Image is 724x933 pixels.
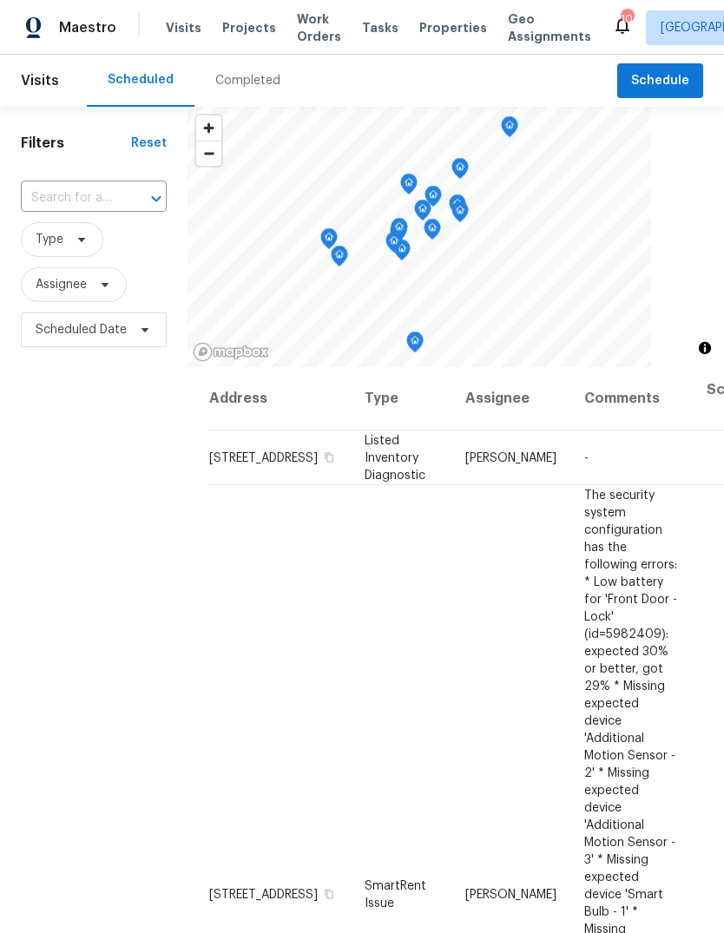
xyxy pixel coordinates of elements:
div: Map marker [390,221,407,248]
th: Type [351,367,451,430]
div: Map marker [451,158,469,185]
span: [STREET_ADDRESS] [209,451,318,463]
div: Completed [215,72,280,89]
span: Assignee [36,276,87,293]
span: Zoom out [196,141,221,166]
div: Map marker [501,116,518,143]
span: [PERSON_NAME] [465,888,556,900]
span: - [584,451,589,463]
button: Toggle attribution [694,338,715,358]
span: Listed Inventory Diagnostic [365,434,425,481]
button: Open [144,187,168,211]
span: Maestro [59,19,116,36]
div: Scheduled [108,71,174,89]
button: Copy Address [321,449,337,464]
div: Map marker [331,246,348,273]
span: Properties [419,19,487,36]
span: [PERSON_NAME] [465,451,556,463]
div: Map marker [320,228,338,255]
h1: Filters [21,135,131,152]
th: Comments [570,367,693,430]
span: Toggle attribution [700,338,710,358]
span: Scheduled Date [36,321,127,338]
span: [STREET_ADDRESS] [209,888,318,900]
button: Copy Address [321,885,337,901]
th: Assignee [451,367,570,430]
span: Schedule [631,70,689,92]
canvas: Map [188,107,651,367]
a: Mapbox homepage [193,342,269,362]
div: Map marker [424,219,441,246]
div: Map marker [385,232,403,259]
span: SmartRent Issue [365,879,426,909]
div: Map marker [391,218,408,245]
div: Map marker [406,332,424,358]
button: Zoom in [196,115,221,141]
span: Visits [166,19,201,36]
span: Work Orders [297,10,341,45]
div: Map marker [451,201,469,228]
div: Map marker [414,200,431,227]
span: Visits [21,62,59,100]
span: Type [36,231,63,248]
th: Address [208,367,351,430]
button: Zoom out [196,141,221,166]
div: Map marker [400,174,418,200]
div: Map marker [425,186,442,213]
span: Tasks [362,22,398,34]
span: Geo Assignments [508,10,591,45]
div: Map marker [449,194,466,221]
span: Projects [222,19,276,36]
div: 10 [621,10,633,28]
button: Schedule [617,63,703,99]
div: Reset [131,135,167,152]
input: Search for an address... [21,185,118,212]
